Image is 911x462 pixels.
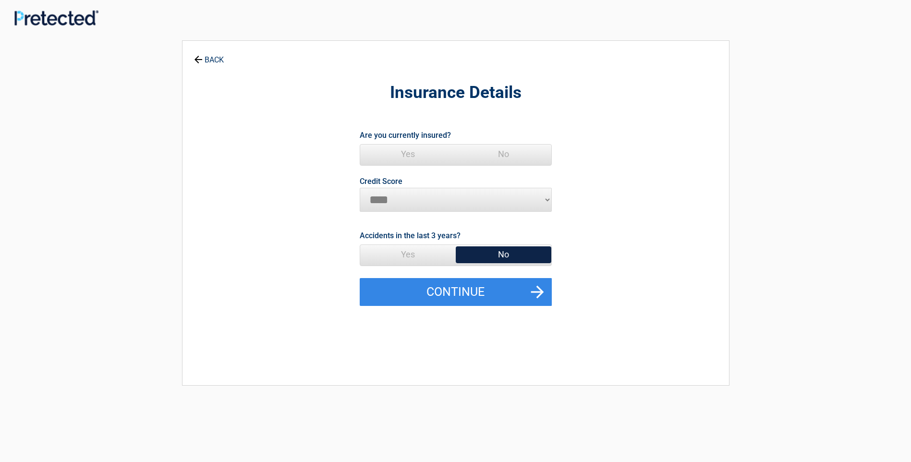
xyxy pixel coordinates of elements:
a: BACK [192,47,226,64]
label: Credit Score [360,178,402,185]
span: Yes [360,145,456,164]
label: Accidents in the last 3 years? [360,229,461,242]
label: Are you currently insured? [360,129,451,142]
h2: Insurance Details [235,82,676,104]
span: No [456,245,551,264]
button: Continue [360,278,552,306]
img: Main Logo [14,10,98,25]
span: No [456,145,551,164]
span: Yes [360,245,456,264]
